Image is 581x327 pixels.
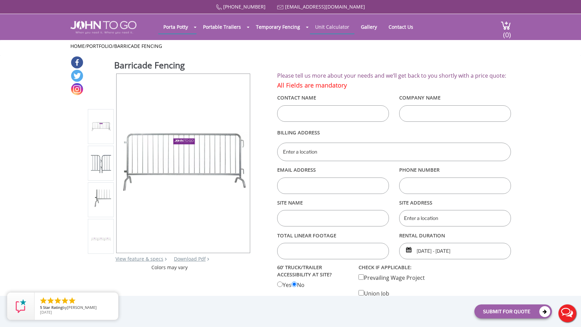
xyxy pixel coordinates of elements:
[70,43,85,49] a: Home
[71,70,83,82] a: Twitter
[383,20,418,34] a: Contact Us
[91,238,111,241] img: Product
[251,20,305,34] a: Temporary Fencing
[68,297,76,305] li: 
[71,56,83,68] a: Facebook
[158,20,193,34] a: Porta Potty
[71,83,83,95] a: Instagram
[399,164,511,176] label: Phone Number
[114,59,251,73] h1: Barricade Fencing
[174,256,206,262] a: Download Pdf
[277,262,348,279] label: 60’ TRUCK/TRAILER ACCESSIBILITY AT SITE?
[277,82,511,89] h4: All Fields are mandatory
[554,300,581,327] button: Live Chat
[399,243,511,259] input: Start date | End date
[46,297,55,305] li: 
[277,197,389,208] label: Site Name
[277,125,511,141] label: Billing Address
[501,21,511,30] img: cart a
[91,189,111,210] img: Product
[277,143,511,161] input: Enter a location
[86,43,112,49] a: Portfolio
[70,43,511,50] ul: / /
[40,305,113,310] span: by
[91,153,111,173] img: Product
[39,297,48,305] li: 
[474,304,552,318] button: Submit For Quote
[40,305,42,310] span: 5
[223,3,266,10] a: [PHONE_NUMBER]
[54,297,62,305] li: 
[503,25,511,39] span: (0)
[272,262,353,323] div: Yes No Yes No
[310,20,354,34] a: Unit Calculator
[277,5,284,10] img: Mail
[114,43,162,49] a: Barricade Fencing
[399,230,511,241] label: rental duration
[207,258,209,261] img: chevron.png
[277,230,389,241] label: Total linear footage
[165,258,167,261] img: right arrow icon
[277,73,511,79] h2: Please tell us more about your needs and we’ll get back to you shortly with a price quote:
[67,305,97,310] span: [PERSON_NAME]
[43,305,63,310] span: Star Rating
[285,3,365,10] a: [EMAIL_ADDRESS][DOMAIN_NAME]
[399,92,511,104] label: Company Name
[40,310,52,315] span: [DATE]
[353,262,435,313] div: Prevailing Wage Project Union Job Tax Exempt/No Tax
[117,119,250,208] img: Product
[116,256,163,262] a: View feature & specs
[216,4,222,10] img: Call
[70,21,136,34] img: JOHN to go
[277,92,389,104] label: Contact Name
[356,20,382,34] a: Gallery
[91,120,111,133] img: Product
[359,262,430,272] label: check if applicable:
[14,299,28,313] img: Review Rating
[198,20,246,34] a: Portable Trailers
[277,164,389,176] label: Email Address
[399,210,511,226] input: Enter a location
[399,197,511,208] label: Site Address
[88,264,251,271] div: Colors may vary
[61,297,69,305] li: 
